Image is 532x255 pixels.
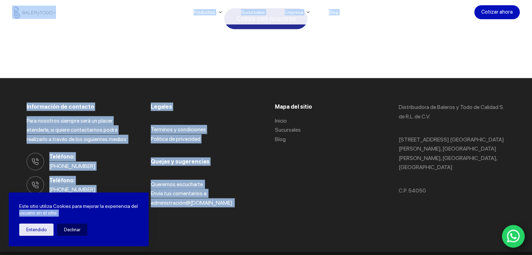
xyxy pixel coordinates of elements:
[49,152,133,161] span: Teléfono:
[27,103,133,111] h3: Información de contacto
[275,117,286,124] a: Inicio
[399,186,505,195] p: C.P. 54050
[275,126,300,133] a: Sucursales
[19,203,138,217] p: Este sitio utiliza Cookies para mejorar la experiencia del usuario en el sitio.
[49,176,133,185] span: Teléfono:
[49,163,95,169] a: [PHONE_NUMBER]
[151,136,200,142] a: Politica de privacidad
[12,6,56,19] img: Balerytodo
[399,135,505,172] p: [STREET_ADDRESS] [GEOGRAPHIC_DATA][PERSON_NAME], [GEOGRAPHIC_DATA][PERSON_NAME], [GEOGRAPHIC_DATA...
[49,186,95,193] a: [PHONE_NUMBER]
[275,136,285,143] a: Blog
[151,103,172,110] span: Legales
[275,103,381,111] h3: Mapa del sitio
[151,180,257,207] p: Queremos escucharte. Envía tus comentarios a: administració n@[DOMAIN_NAME]
[151,126,206,133] a: Terminos y condiciones
[27,116,133,144] p: Para nosotros siempre será un placer atenderle, si quiere contactarnos podrá realizarlo a través ...
[399,103,505,121] p: Distribuidora de Baleros y Todo de Calidad S. de R.L. de C.V.
[474,5,520,19] a: Cotizar ahora
[57,224,87,236] button: Declinar
[502,225,525,248] a: WhatsApp
[151,158,210,165] span: Quejas y sugerencias
[19,224,54,236] button: Entendido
